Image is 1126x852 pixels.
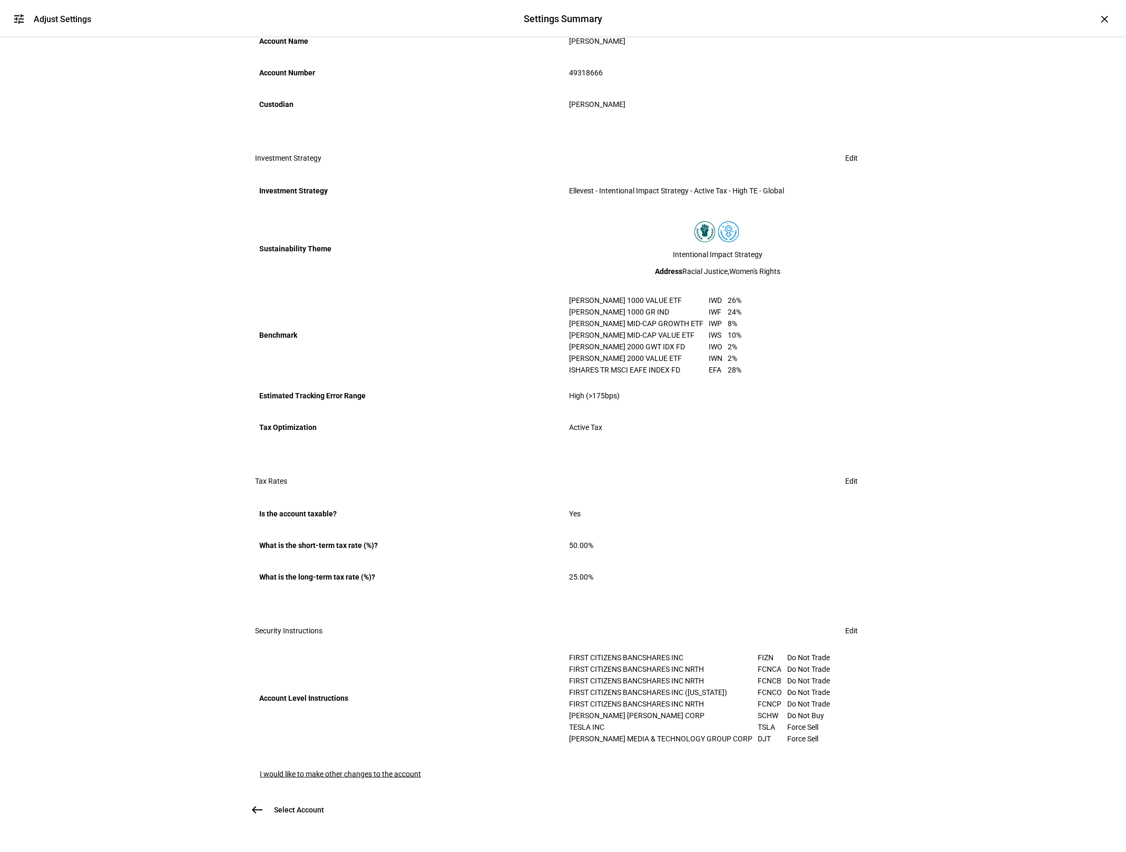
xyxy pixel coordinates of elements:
td: [PERSON_NAME] 2000 VALUE ETF [570,352,709,364]
h3: Investment Strategy [256,154,322,162]
td: FIZN [758,652,788,663]
td: DJT [758,733,788,745]
div: Account Name [260,33,557,50]
td: [PERSON_NAME] MID-CAP VALUE ETF [570,329,709,341]
td: [PERSON_NAME] 1000 VALUE ETF [570,295,709,306]
span: I would like to make other changes to the account [260,770,422,778]
span: Active Tax [570,423,603,432]
span: Women's Rights [730,267,781,276]
b: Address [655,267,683,276]
h3: Security Instructions [256,626,323,635]
td: IWO [709,341,728,352]
span: Edit [846,471,858,492]
td: [PERSON_NAME] MID-CAP GROWTH ETF [570,318,709,329]
span: Ellevest - Intentional Impact Strategy - Active Tax - High TE - Global [570,187,785,195]
div: Estimated Tracking Error Range [260,387,557,404]
td: IWN [709,352,728,364]
div: Benchmark [260,327,557,344]
span: Yes [570,510,581,518]
td: FIRST CITIZENS BANCSHARES INC [570,652,758,663]
td: [PERSON_NAME] 2000 GWT IDX FD [570,341,709,352]
td: Force Sell [788,721,830,733]
td: Do Not Trade [788,652,830,663]
td: IWS [709,329,728,341]
td: 26% [728,295,742,306]
button: Edit [833,148,871,169]
div: Is the account taxable? [260,505,557,522]
td: 2% [728,352,742,364]
td: Do Not Trade [788,675,830,687]
div: What is the short-term tax rate (%)? [260,537,557,554]
img: womensRights.colored.svg [718,221,739,242]
span: [PERSON_NAME] [570,37,626,45]
td: Do Not Trade [788,663,830,675]
td: 2% [728,341,742,352]
button: Select Account [247,799,337,820]
div: Account Number [260,64,557,81]
span: Edit [846,148,858,169]
td: SCHW [758,710,788,721]
button: Edit [833,620,871,641]
td: FCNCA [758,663,788,675]
td: IWF [709,306,728,318]
span: Edit [846,620,858,641]
img: racialJustice.colored.svg [694,221,716,242]
span: 25.00% [570,573,594,581]
td: 24% [728,306,742,318]
td: IWD [709,295,728,306]
span: 49318666 [570,68,603,77]
td: Do Not Buy [788,710,830,721]
td: FCNCB [758,675,788,687]
div: Investment Strategy [260,182,557,199]
td: IWP [709,318,728,329]
div: Settings Summary [524,12,602,26]
td: FIRST CITIZENS BANCSHARES INC ([US_STATE]) [570,687,758,698]
mat-icon: tune [13,13,25,25]
td: FCNCP [758,698,788,710]
td: FIRST CITIZENS BANCSHARES INC NRTH [570,675,758,687]
span: [PERSON_NAME] [570,100,626,109]
div: Adjust Settings [34,14,91,24]
td: 28% [728,364,742,376]
div: What is the long-term tax rate (%)? [260,569,557,585]
td: FCNCO [758,687,788,698]
td: TSLA [758,721,788,733]
span: Select Account [275,805,325,815]
td: 10% [728,329,742,341]
td: EFA [709,364,728,376]
td: [PERSON_NAME] 1000 GR IND [570,306,709,318]
span: 50.00% [570,541,594,550]
td: TESLA INC [570,721,758,733]
mat-icon: west [251,804,264,816]
td: Do Not Trade [788,687,830,698]
td: [PERSON_NAME] MEDIA & TECHNOLOGY GROUP CORP [570,733,758,745]
td: [PERSON_NAME] [PERSON_NAME] CORP [570,710,758,721]
td: FIRST CITIZENS BANCSHARES INC NRTH [570,663,758,675]
div: Custodian [260,96,557,113]
span: High (>175bps) [570,391,620,400]
span: Racial Justice , [683,267,730,276]
div: Sustainability Theme [260,240,557,257]
td: 8% [728,318,742,329]
div: Tax Optimization [260,419,557,436]
div: Account Level Instructions [260,690,557,707]
div: Intentional Impact Strategy [570,250,867,259]
td: ISHARES TR MSCI EAFE INDEX FD [570,364,709,376]
td: Force Sell [788,733,830,745]
td: Do Not Trade [788,698,830,710]
div: × [1096,11,1113,27]
h3: Tax Rates [256,477,288,485]
td: FIRST CITIZENS BANCSHARES INC NRTH [570,698,758,710]
button: Edit [833,471,871,492]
